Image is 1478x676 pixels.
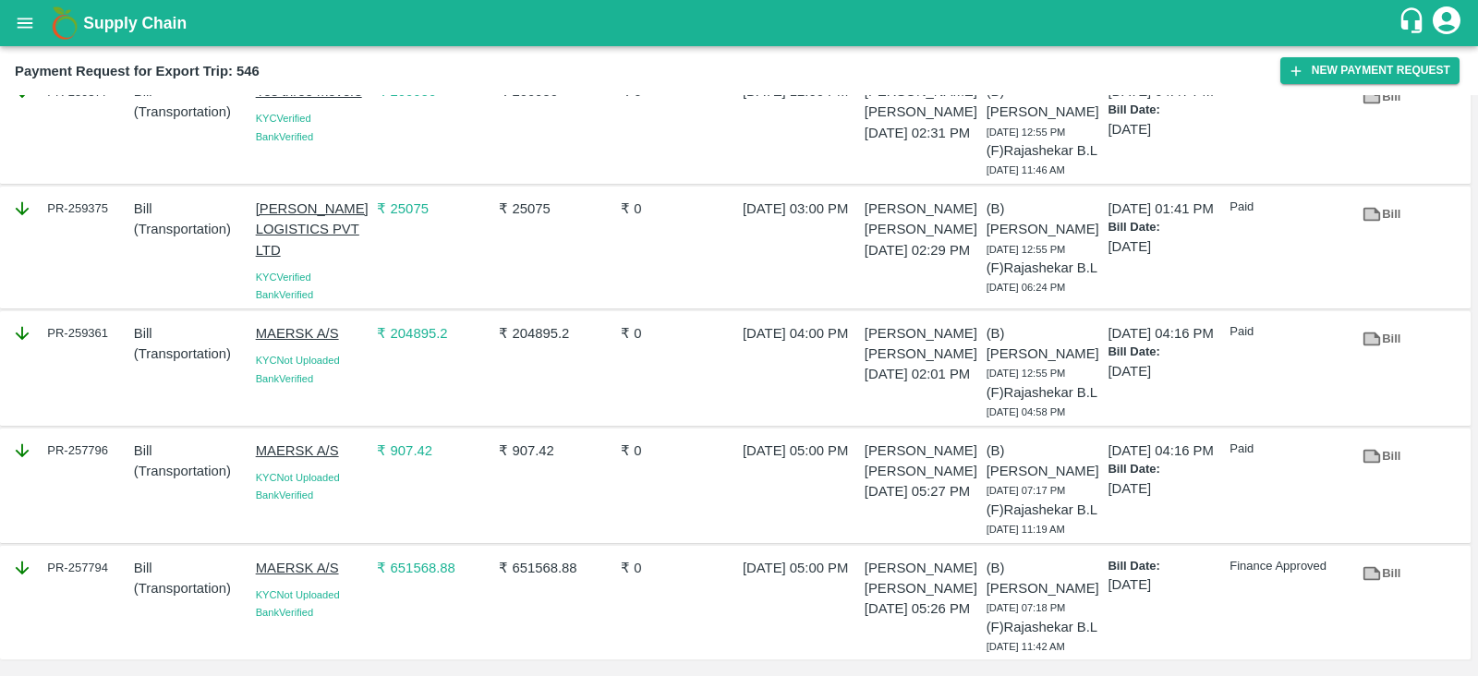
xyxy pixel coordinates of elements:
p: Bill Date: [1108,102,1222,119]
p: (B) [PERSON_NAME] [987,323,1101,365]
p: Paid [1230,199,1344,216]
p: (B) [PERSON_NAME] [987,81,1101,123]
p: [DATE] 04:16 PM [1108,441,1222,461]
p: MAERSK A/S [256,323,370,344]
span: Bank Verified [256,607,313,618]
span: [DATE] 11:46 AM [987,164,1065,175]
p: ₹ 25075 [377,199,491,219]
p: (F) Rajashekar B.L [987,500,1101,520]
p: [DATE] [1108,236,1222,257]
span: [DATE] 12:55 PM [987,368,1066,379]
span: Bank Verified [256,489,313,501]
p: ₹ 0 [621,323,735,344]
p: (F) Rajashekar B.L [987,617,1101,637]
p: [PERSON_NAME] [PERSON_NAME] [865,441,979,482]
span: [DATE] 11:19 AM [987,524,1065,535]
p: ₹ 907.42 [499,441,613,461]
b: Payment Request for Export Trip: 546 [15,64,260,78]
p: [DATE] [1108,478,1222,499]
p: ₹ 651568.88 [499,558,613,578]
button: open drawer [4,2,46,44]
b: Supply Chain [83,14,187,32]
p: ₹ 204895.2 [377,323,491,344]
div: PR-259375 [12,199,127,219]
p: [DATE] 02:29 PM [865,240,979,260]
p: [DATE] 02:01 PM [865,364,979,384]
p: ( Transportation ) [134,344,248,364]
span: [DATE] 04:58 PM [987,406,1066,417]
p: Bill [134,558,248,578]
p: ₹ 25075 [499,199,613,219]
p: [PERSON_NAME] [PERSON_NAME] [865,558,979,599]
p: ₹ 0 [621,558,735,578]
p: (B) [PERSON_NAME] [987,441,1101,482]
p: [DATE] [1108,574,1222,595]
img: logo [46,5,83,42]
p: Bill Date: [1108,558,1222,575]
a: Bill [1351,323,1411,356]
p: [DATE] 05:27 PM [865,481,979,501]
span: KYC Not Uploaded [256,355,340,366]
p: [DATE] 05:00 PM [743,558,857,578]
p: [DATE] [1108,119,1222,139]
span: KYC Verified [256,272,311,283]
p: [PERSON_NAME] [PERSON_NAME] [865,81,979,123]
span: KYC Not Uploaded [256,472,340,483]
a: Bill [1351,199,1411,231]
p: Bill Date: [1108,219,1222,236]
p: Bill [134,199,248,219]
p: [DATE] [1108,361,1222,381]
span: Bank Verified [256,373,313,384]
p: [DATE] 04:00 PM [743,323,857,344]
p: Finance Approved [1230,558,1344,575]
span: KYC Verified [256,113,311,124]
p: ₹ 204895.2 [499,323,613,344]
div: account of current user [1430,4,1463,42]
p: (F) Rajashekar B.L [987,382,1101,403]
p: (B) [PERSON_NAME] [987,558,1101,599]
p: [PERSON_NAME] LOGISTICS PVT LTD [256,199,370,260]
p: ( Transportation ) [134,219,248,239]
span: KYC Not Uploaded [256,589,340,600]
p: [DATE] 03:00 PM [743,199,857,219]
p: [DATE] 04:16 PM [1108,323,1222,344]
div: PR-257796 [12,441,127,461]
div: customer-support [1398,6,1430,40]
span: [DATE] 11:42 AM [987,641,1065,652]
p: MAERSK A/S [256,441,370,461]
p: ₹ 0 [621,441,735,461]
p: (B) [PERSON_NAME] [987,199,1101,240]
span: Bank Verified [256,131,313,142]
button: New Payment Request [1280,57,1460,84]
p: (F) Rajashekar B.L [987,258,1101,278]
p: ₹ 907.42 [377,441,491,461]
p: Bill Date: [1108,461,1222,478]
p: ₹ 651568.88 [377,558,491,578]
a: Bill [1351,441,1411,473]
p: [DATE] 05:26 PM [865,598,979,619]
span: [DATE] 07:17 PM [987,485,1066,496]
p: (F) Rajashekar B.L [987,140,1101,161]
div: PR-259361 [12,323,127,344]
p: MAERSK A/S [256,558,370,578]
span: Bank Verified [256,289,313,300]
p: Paid [1230,323,1344,341]
p: [DATE] 02:31 PM [865,123,979,143]
span: [DATE] 12:55 PM [987,244,1066,255]
p: [PERSON_NAME] [PERSON_NAME] [865,323,979,365]
p: ₹ 0 [621,199,735,219]
span: [DATE] 07:18 PM [987,602,1066,613]
span: [DATE] 12:55 PM [987,127,1066,138]
p: ( Transportation ) [134,578,248,598]
p: ( Transportation ) [134,102,248,122]
div: PR-257794 [12,558,127,578]
p: Paid [1230,441,1344,458]
p: Bill [134,441,248,461]
a: Bill [1351,558,1411,590]
a: Supply Chain [83,10,1398,36]
p: ( Transportation ) [134,461,248,481]
p: Bill [134,323,248,344]
p: Bill Date: [1108,344,1222,361]
p: [DATE] 05:00 PM [743,441,857,461]
span: [DATE] 06:24 PM [987,282,1066,293]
